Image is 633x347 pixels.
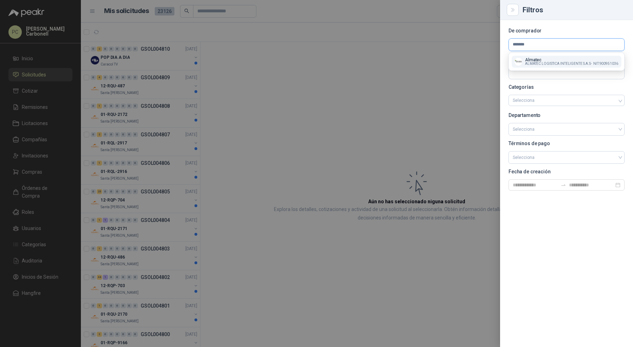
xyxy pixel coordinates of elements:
span: ALMATEC LOGISTICA INTELIGENTE S.A.S - [525,62,592,66]
p: Departamento [509,113,625,117]
p: Términos de pago [509,141,625,145]
button: Close [509,6,517,14]
img: Company Logo [514,58,522,66]
p: Fecha de creación [509,169,625,174]
span: NIT : 900951036 [593,62,618,66]
button: Company LogoAlmatecALMATEC LOGISTICA INTELIGENTE S.A.S-NIT:900951036 [512,56,621,68]
span: swap-right [561,182,566,188]
p: Almatec [525,58,618,62]
span: to [561,182,566,188]
p: Categorías [509,85,625,89]
div: Filtros [523,6,625,13]
p: De comprador [509,29,625,33]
